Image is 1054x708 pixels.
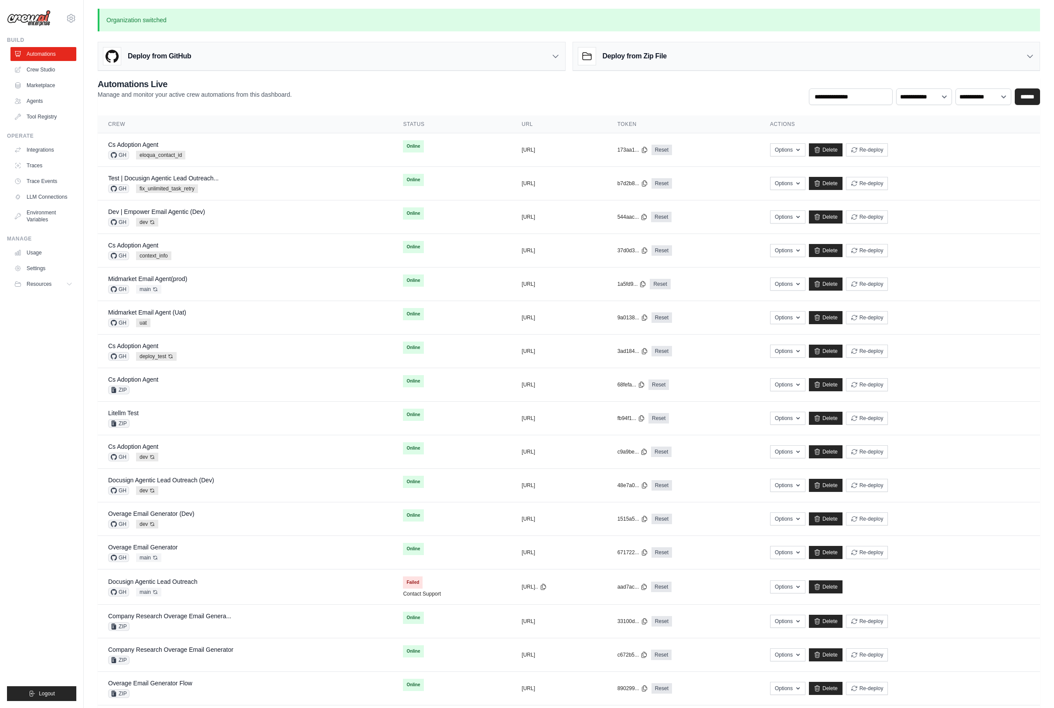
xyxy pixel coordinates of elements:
button: Options [770,244,805,257]
a: Reset [652,547,672,558]
a: Delete [809,682,843,695]
button: Re-deploy [846,278,888,291]
button: Resources [10,277,76,291]
button: Re-deploy [846,412,888,425]
button: Options [770,210,805,224]
a: Reset [652,616,672,627]
span: GH [108,151,129,159]
img: GitHub Logo [103,47,121,65]
button: 48e7a0... [617,482,648,489]
span: Online [403,409,423,421]
span: Online [403,509,423,522]
button: Re-deploy [846,445,888,458]
span: context_info [136,251,171,260]
a: Cs Adoption Agent [108,342,158,349]
span: fix_unlimited_task_retry [136,184,198,193]
button: Options [770,615,805,628]
a: Docusign Agentic Lead Outreach [108,578,198,585]
a: Cs Adoption Agent [108,376,158,383]
span: GH [108,486,129,495]
button: Re-deploy [846,648,888,661]
button: 68fefa... [617,381,645,388]
a: Contact Support [403,590,441,597]
div: Manage [7,235,76,242]
a: Reset [651,650,672,660]
h2: Automations Live [98,78,292,90]
button: Options [770,278,805,291]
button: Options [770,648,805,661]
button: Re-deploy [846,311,888,324]
th: Token [607,115,760,133]
button: Re-deploy [846,479,888,492]
button: Options [770,682,805,695]
a: Delete [809,143,843,156]
a: Delete [809,580,843,593]
span: main [136,588,161,596]
a: Cs Adoption Agent [108,443,158,450]
button: Options [770,580,805,593]
p: Organization switched [98,9,1040,31]
button: 544aac... [617,213,648,220]
span: main [136,285,161,294]
button: Options [770,412,805,425]
a: Reset [652,683,672,694]
a: Test | Docusign Agentic Lead Outreach... [108,175,218,182]
button: Options [770,546,805,559]
a: Reset [648,413,669,423]
span: ZIP [108,622,130,631]
span: Online [403,207,423,220]
button: 37d0d3... [617,247,648,254]
a: Cs Adoption Agent [108,141,158,148]
button: b7d2b8... [617,180,648,187]
button: 33100d... [617,618,648,625]
span: dev [136,453,158,461]
th: Actions [760,115,1040,133]
a: Reset [652,178,672,189]
a: Trace Events [10,174,76,188]
button: Re-deploy [846,615,888,628]
h3: Deploy from Zip File [603,51,667,61]
a: Delete [809,648,843,661]
a: LLM Connections [10,190,76,204]
span: GH [108,453,129,461]
button: Re-deploy [846,210,888,224]
a: Reset [652,480,672,491]
a: Reset [651,582,672,592]
a: Delete [809,615,843,628]
a: Integrations [10,143,76,157]
button: Options [770,512,805,525]
a: Delete [809,479,843,492]
a: Company Research Overage Email Generator [108,646,233,653]
a: Overage Email Generator [108,544,178,551]
a: Delete [809,546,843,559]
a: Reset [652,346,672,356]
button: Options [770,345,805,358]
button: 890299... [617,685,648,692]
span: Online [403,442,423,454]
a: Crew Studio [10,63,76,77]
th: Status [392,115,511,133]
a: Delete [809,244,843,257]
button: 173aa1... [617,146,648,153]
button: Options [770,445,805,458]
img: Logo [7,10,51,27]
button: Options [770,143,805,156]
button: fb94f1... [617,415,645,422]
button: Re-deploy [846,177,888,190]
a: Reset [648,379,669,390]
span: Online [403,612,423,624]
th: URL [511,115,607,133]
span: GH [108,520,129,528]
button: 1515a5... [617,515,648,522]
a: Company Research Overage Email Genera... [108,613,231,620]
div: Operate [7,132,76,139]
a: Traces [10,159,76,173]
a: Delete [809,311,843,324]
span: Online [403,543,423,555]
a: Agents [10,94,76,108]
div: Build [7,37,76,44]
span: dev [136,486,158,495]
a: Reset [652,312,672,323]
a: Midmarket Email Agent(prod) [108,275,187,282]
button: Re-deploy [846,682,888,695]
